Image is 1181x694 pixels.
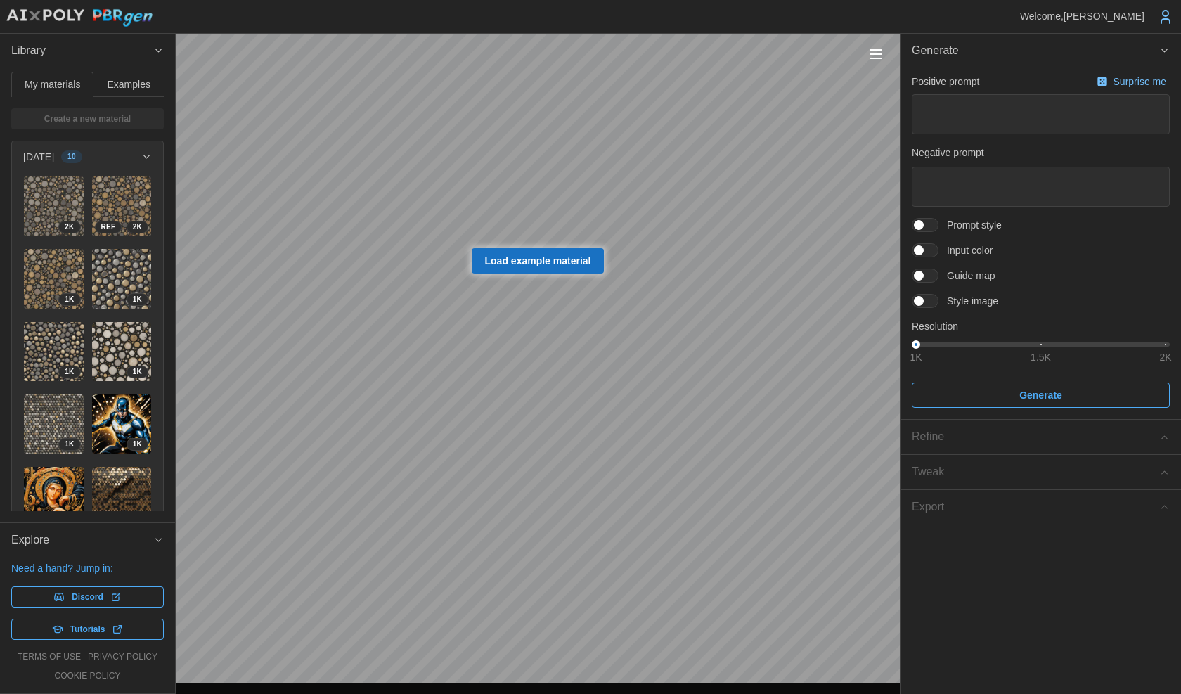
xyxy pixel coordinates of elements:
[133,439,142,450] span: 1 K
[912,34,1159,68] span: Generate
[91,176,153,237] a: wVUwUcwPQvGY0HJbggUW2KREF
[866,44,886,64] button: Toggle viewport controls
[23,176,84,237] a: XlCN8bAi8mFqmtf9X27b2K
[6,8,153,27] img: AIxPoly PBRgen
[133,221,142,233] span: 2 K
[11,586,164,608] a: Discord
[18,651,81,663] a: terms of use
[24,322,84,382] img: Kyaw2Cbp41PyECqQwfkE
[25,79,80,89] span: My materials
[92,394,152,454] img: kgaN1YglmWzAJ0gHsj09
[901,34,1181,68] button: Generate
[1019,383,1062,407] span: Generate
[12,172,163,543] div: [DATE]10
[108,79,150,89] span: Examples
[912,455,1159,489] span: Tweak
[101,221,116,233] span: REF
[91,394,153,455] a: kgaN1YglmWzAJ0gHsj091K
[12,141,163,172] button: [DATE]10
[24,249,84,309] img: 6bNemD7CzxUgxI2RTHQb
[11,619,164,640] a: Tutorials
[11,561,164,575] p: Need a hand? Jump in:
[1093,72,1170,91] button: Surprise me
[72,587,103,607] span: Discord
[912,490,1159,525] span: Export
[11,523,153,558] span: Explore
[65,294,74,305] span: 1 K
[133,366,142,378] span: 1 K
[912,383,1170,408] button: Generate
[65,366,74,378] span: 1 K
[938,269,995,283] span: Guide map
[24,467,84,527] img: Trg4tzEiUTKxbuOmsD08
[24,394,84,454] img: L8NRVPKtz0yHyYhm6OiJ
[912,420,1159,454] span: Refine
[91,248,153,309] a: SUaDtNUfCTX65OQjJNrv1K
[485,249,591,273] span: Load example material
[1020,9,1144,23] p: Welcome, [PERSON_NAME]
[11,34,153,68] span: Library
[23,466,84,527] a: Trg4tzEiUTKxbuOmsD081K
[65,221,74,233] span: 2 K
[938,294,998,308] span: Style image
[901,420,1181,454] button: Refine
[67,151,76,162] span: 10
[23,150,54,164] p: [DATE]
[70,619,105,639] span: Tutorials
[472,248,605,274] a: Load example material
[912,319,1170,333] p: Resolution
[24,176,84,236] img: XlCN8bAi8mFqmtf9X27b
[912,75,979,89] p: Positive prompt
[11,108,164,129] a: Create a new material
[912,146,1170,160] p: Negative prompt
[901,455,1181,489] button: Tweak
[23,394,84,455] a: L8NRVPKtz0yHyYhm6OiJ1K
[92,467,152,527] img: PyGQjLcAHKIn4nrbKyhB
[938,243,993,257] span: Input color
[901,490,1181,525] button: Export
[92,322,152,382] img: VkRHU8OBmu65Qp1lvrCt
[44,109,131,129] span: Create a new material
[65,439,74,450] span: 1 K
[938,218,1002,232] span: Prompt style
[23,321,84,383] a: Kyaw2Cbp41PyECqQwfkE1K
[23,248,84,309] a: 6bNemD7CzxUgxI2RTHQb1K
[54,670,120,682] a: cookie policy
[91,321,153,383] a: VkRHU8OBmu65Qp1lvrCt1K
[1114,75,1169,89] p: Surprise me
[133,294,142,305] span: 1 K
[92,176,152,236] img: wVUwUcwPQvGY0HJbggUW
[88,651,157,663] a: privacy policy
[92,249,152,309] img: SUaDtNUfCTX65OQjJNrv
[901,68,1181,420] div: Generate
[91,466,153,527] a: PyGQjLcAHKIn4nrbKyhB1K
